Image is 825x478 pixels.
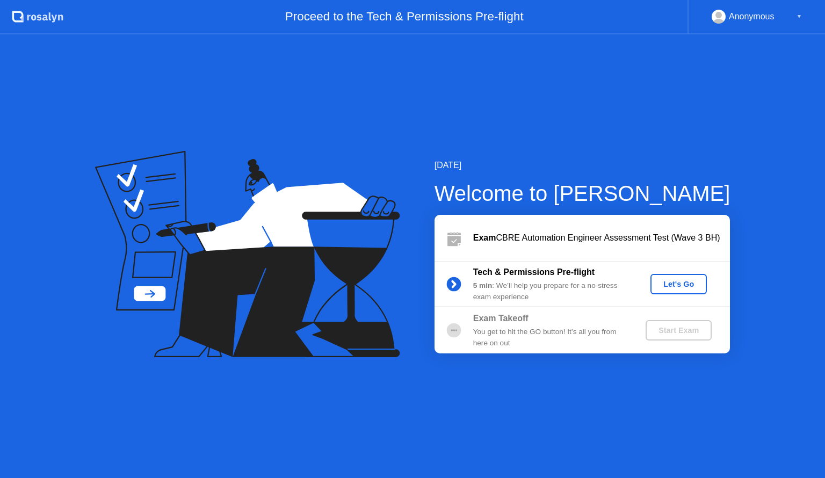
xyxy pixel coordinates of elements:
div: [DATE] [435,159,730,172]
div: You get to hit the GO button! It’s all you from here on out [473,327,628,349]
div: Start Exam [650,326,707,335]
div: CBRE Automation Engineer Assessment Test (Wave 3 BH) [473,231,730,244]
button: Let's Go [650,274,707,294]
div: Anonymous [729,10,775,24]
b: Exam [473,233,496,242]
div: Let's Go [655,280,703,288]
button: Start Exam [646,320,712,341]
div: ▼ [797,10,802,24]
div: : We’ll help you prepare for a no-stress exam experience [473,280,628,302]
b: 5 min [473,281,493,289]
div: Welcome to [PERSON_NAME] [435,177,730,209]
b: Exam Takeoff [473,314,529,323]
b: Tech & Permissions Pre-flight [473,267,595,277]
